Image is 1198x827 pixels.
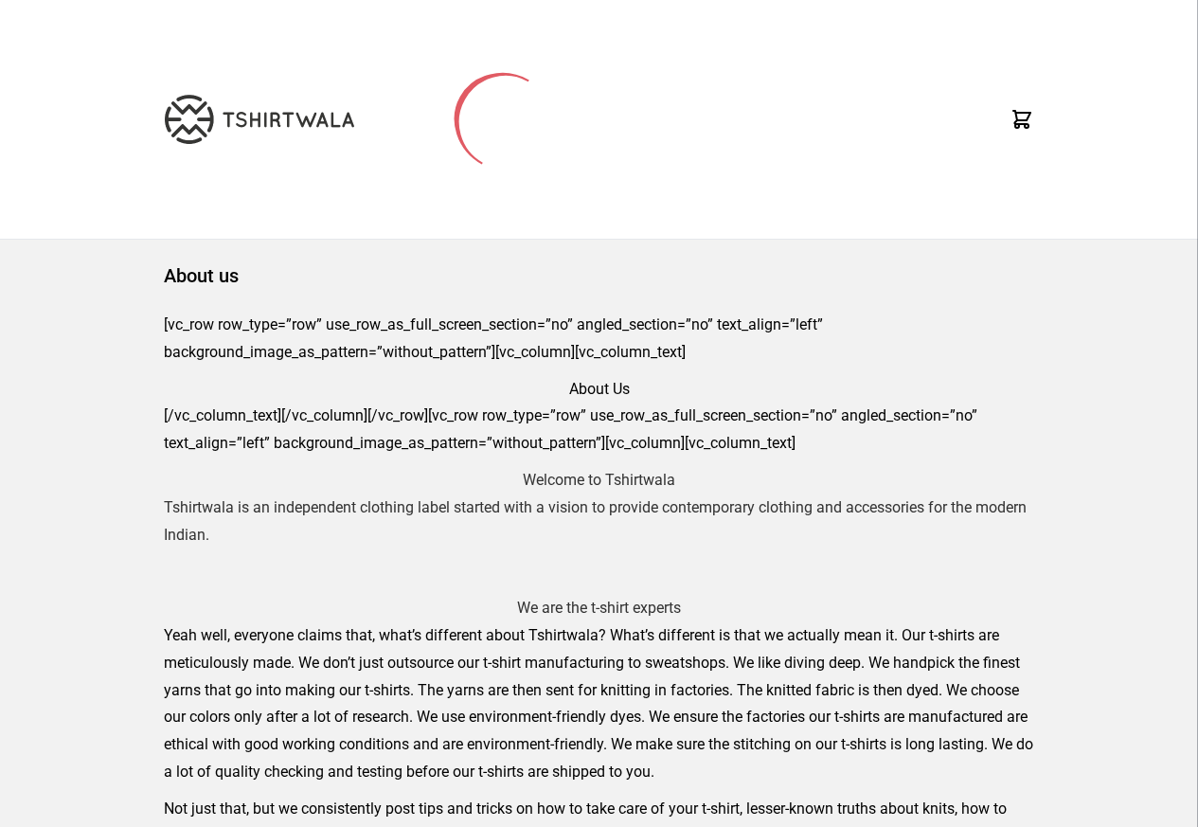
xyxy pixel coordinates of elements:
span: Tshirtwala is an independent clothing label started with a vision to provide contemporary clothin... [164,498,1027,544]
p: Yeah well, everyone claims that, what’s different about Tshirtwala? What’s different is that we a... [164,622,1034,786]
h3: We are the t-shirt experts [164,595,1034,622]
h1: About us [164,262,1034,289]
h3: Welcome to Tshirtwala [164,467,1034,494]
p: [vc_row row_type=”row” use_row_as_full_screen_section=”no” angled_section=”no” text_align=”left” ... [164,312,1034,367]
p: [/vc_column_text][/vc_column][/vc_row][vc_row row_type=”row” use_row_as_full_screen_section=”no” ... [164,403,1034,458]
img: TW-LOGO-400-104.png [165,95,354,144]
h1: About Us [164,376,1034,404]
